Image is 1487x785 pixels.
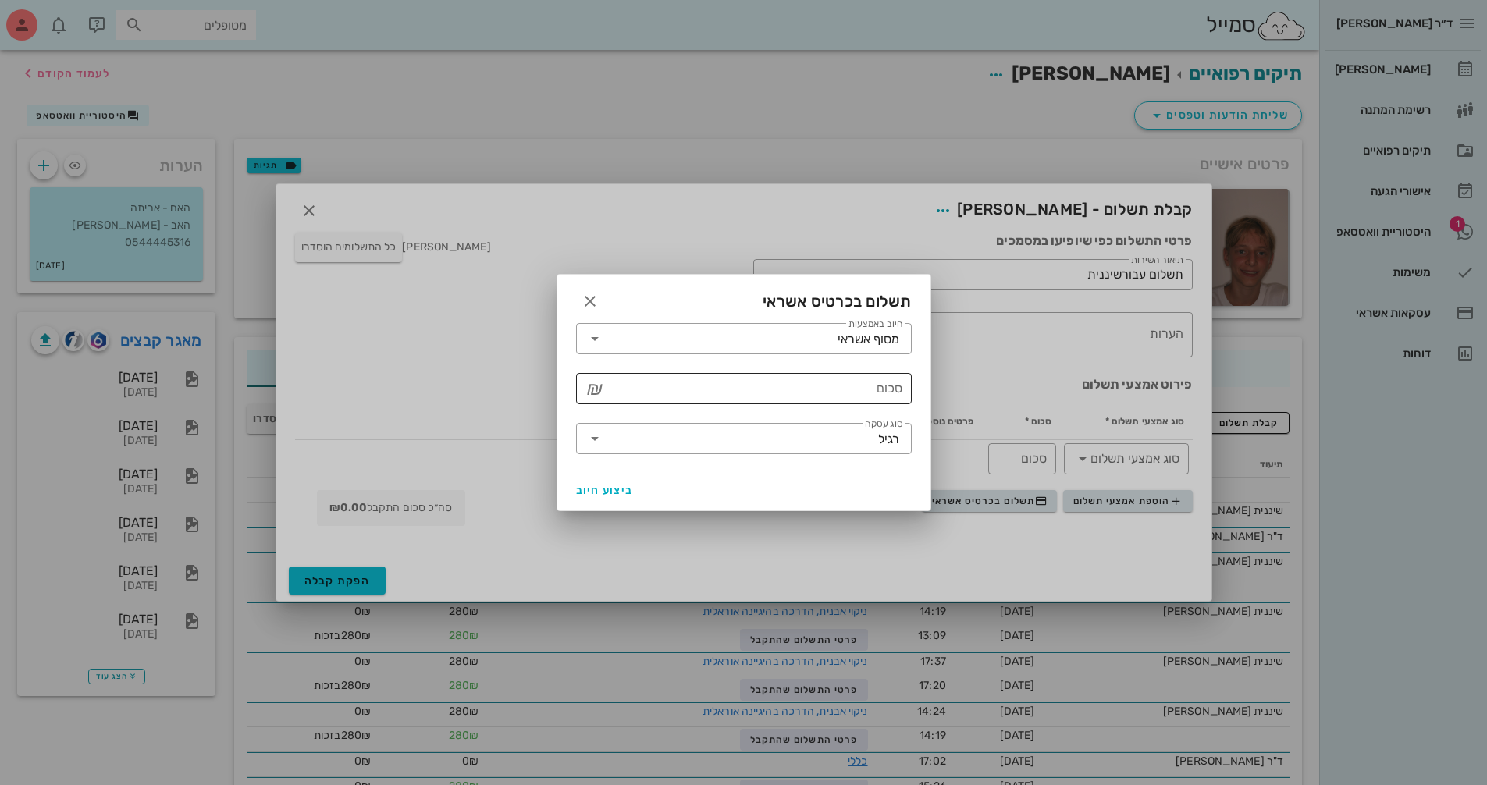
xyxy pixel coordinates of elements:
[557,275,930,323] div: תשלום בכרטיס אשראי
[576,323,912,354] div: חיוב באמצעותמסוף אשראי
[878,432,899,446] div: רגיל
[587,379,603,398] i: ₪
[838,332,899,346] div: מסוף אשראי
[576,484,634,497] span: ביצוע חיוב
[576,423,912,454] div: סוג עסקהרגיל
[570,476,640,504] button: ביצוע חיוב
[848,318,902,330] label: חיוב באמצעות
[865,418,902,430] label: סוג עסקה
